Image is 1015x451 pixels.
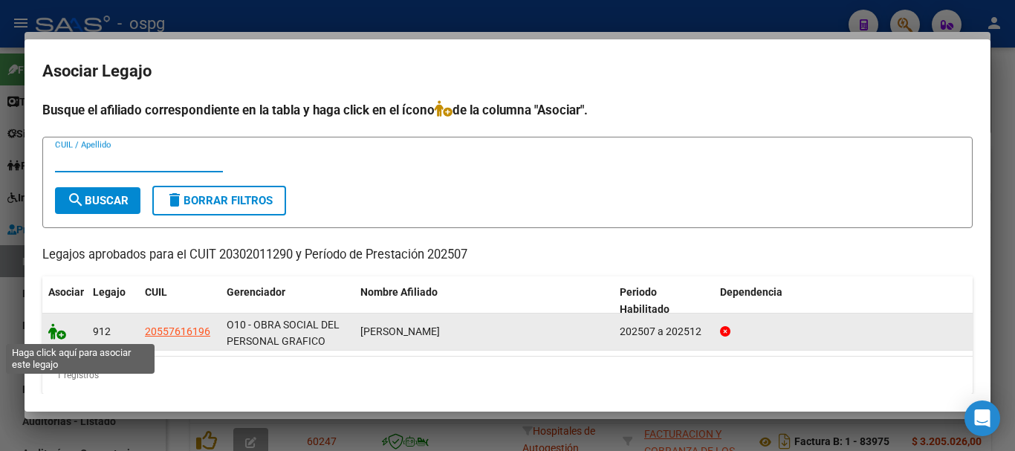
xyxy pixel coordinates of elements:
span: Nombre Afiliado [360,286,438,298]
datatable-header-cell: Dependencia [714,276,973,325]
span: OZORIO ERIK [360,325,440,337]
span: Dependencia [720,286,782,298]
h4: Busque el afiliado correspondiente en la tabla y haga click en el ícono de la columna "Asociar". [42,100,973,120]
span: Legajo [93,286,126,298]
datatable-header-cell: Legajo [87,276,139,325]
span: O10 - OBRA SOCIAL DEL PERSONAL GRAFICO [227,319,340,348]
button: Buscar [55,187,140,214]
span: Borrar Filtros [166,194,273,207]
mat-icon: search [67,191,85,209]
span: 20557616196 [145,325,210,337]
datatable-header-cell: CUIL [139,276,221,325]
span: Gerenciador [227,286,285,298]
mat-icon: delete [166,191,184,209]
button: Borrar Filtros [152,186,286,215]
span: Asociar [48,286,84,298]
span: Periodo Habilitado [620,286,669,315]
h2: Asociar Legajo [42,57,973,85]
datatable-header-cell: Nombre Afiliado [354,276,614,325]
div: 202507 a 202512 [620,323,708,340]
span: CUIL [145,286,167,298]
span: 912 [93,325,111,337]
div: 1 registros [42,357,973,394]
span: Buscar [67,194,129,207]
datatable-header-cell: Periodo Habilitado [614,276,714,325]
p: Legajos aprobados para el CUIT 20302011290 y Período de Prestación 202507 [42,246,973,265]
datatable-header-cell: Gerenciador [221,276,354,325]
datatable-header-cell: Asociar [42,276,87,325]
div: Open Intercom Messenger [964,400,1000,436]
